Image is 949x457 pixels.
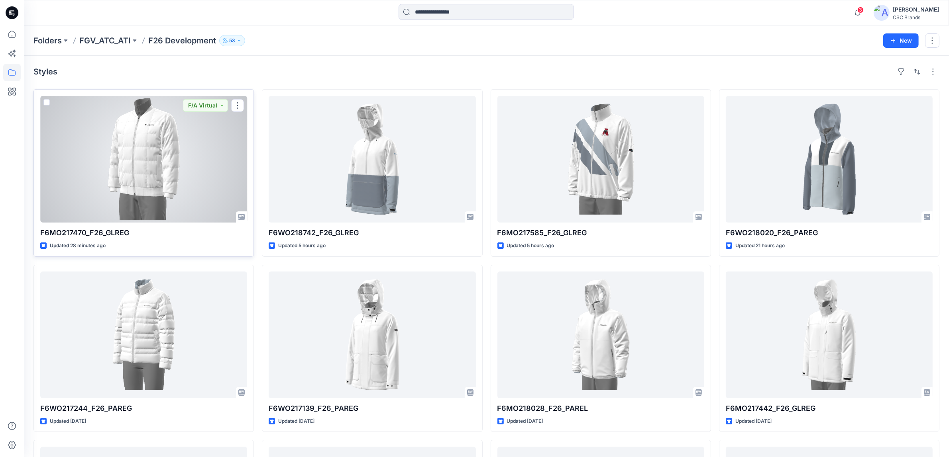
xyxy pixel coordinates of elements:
p: F6WO217244_F26_PAREG [40,403,247,414]
div: [PERSON_NAME] [893,5,939,14]
p: F6MO217442_F26_GLREG [726,403,933,414]
a: F6MO217470_F26_GLREG [40,96,247,223]
p: F6MO218028_F26_PAREL [497,403,704,414]
p: F6WO218020_F26_PAREG [726,227,933,238]
p: F6MO217585_F26_GLREG [497,227,704,238]
span: 3 [857,7,864,13]
p: Updated [DATE] [735,417,772,426]
p: Updated 5 hours ago [278,242,326,250]
a: F6WO218020_F26_PAREG [726,96,933,223]
a: F6WO217139_F26_PAREG [269,271,475,398]
p: Updated 5 hours ago [507,242,554,250]
a: F6MO217585_F26_GLREG [497,96,704,223]
button: New [883,33,919,48]
img: avatar [874,5,890,21]
p: Updated [DATE] [507,417,543,426]
p: F6WO218742_F26_GLREG [269,227,475,238]
p: Updated 21 hours ago [735,242,785,250]
a: F6WO218742_F26_GLREG [269,96,475,223]
p: F6MO217470_F26_GLREG [40,227,247,238]
p: Updated [DATE] [50,417,86,426]
a: F6WO217244_F26_PAREG [40,271,247,398]
p: Updated [DATE] [278,417,314,426]
div: CSC Brands [893,14,939,20]
p: F6WO217139_F26_PAREG [269,403,475,414]
a: F6MO218028_F26_PAREL [497,271,704,398]
button: 53 [219,35,245,46]
p: 53 [229,36,235,45]
a: FGV_ATC_ATI [79,35,131,46]
a: F6MO217442_F26_GLREG [726,271,933,398]
a: Folders [33,35,62,46]
p: Updated 28 minutes ago [50,242,106,250]
h4: Styles [33,67,57,76]
p: F26 Development [148,35,216,46]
